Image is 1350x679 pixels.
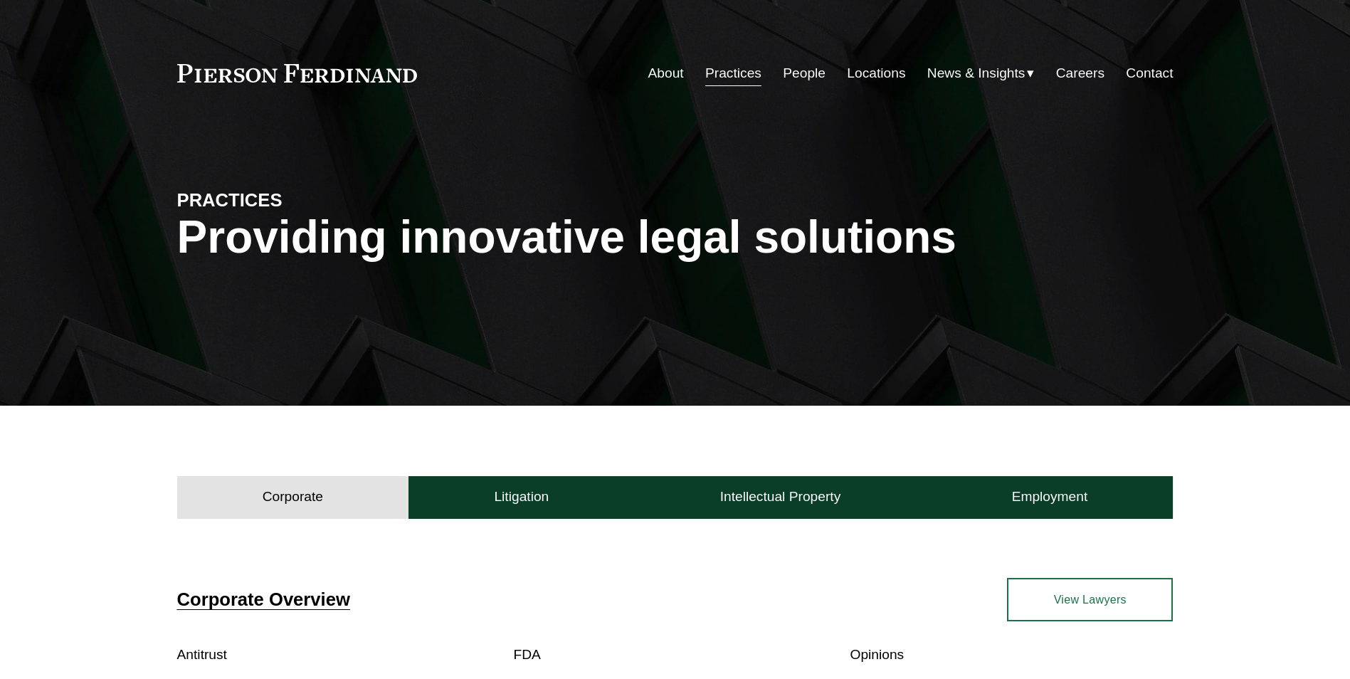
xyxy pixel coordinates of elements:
a: Practices [705,60,761,87]
h1: Providing innovative legal solutions [177,211,1174,263]
a: People [783,60,826,87]
h4: Corporate [263,488,323,505]
a: Careers [1056,60,1104,87]
h4: Intellectual Property [720,488,841,505]
a: Contact [1126,60,1173,87]
a: folder dropdown [927,60,1035,87]
a: About [648,60,684,87]
h4: PRACTICES [177,189,426,211]
a: Corporate Overview [177,589,350,609]
a: Antitrust [177,647,227,662]
h4: Employment [1012,488,1088,505]
a: View Lawyers [1007,578,1173,621]
a: Opinions [850,647,904,662]
a: Locations [847,60,905,87]
a: FDA [514,647,541,662]
h4: Litigation [494,488,549,505]
span: News & Insights [927,61,1025,86]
